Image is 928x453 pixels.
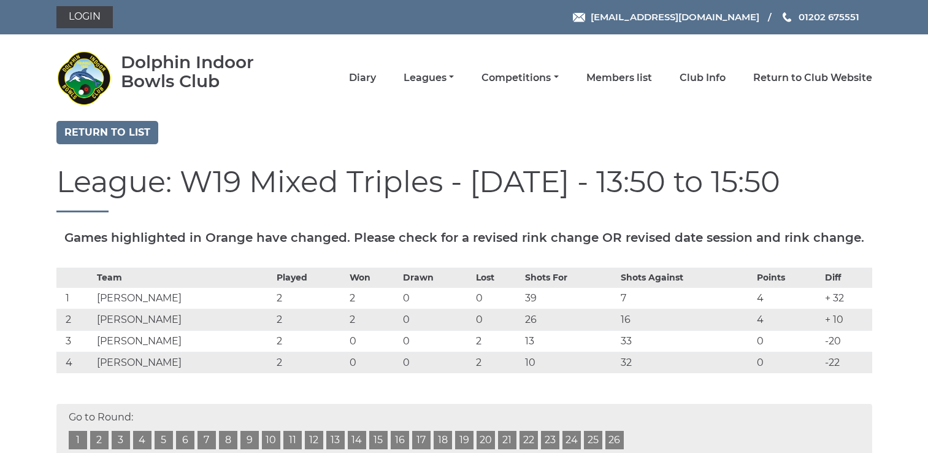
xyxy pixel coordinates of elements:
div: Dolphin Indoor Bowls Club [121,53,290,91]
th: Shots Against [618,268,754,287]
a: 24 [562,431,581,449]
a: 11 [283,431,302,449]
a: Phone us 01202 675551 [781,10,859,24]
td: [PERSON_NAME] [94,330,274,352]
td: + 10 [822,309,872,330]
td: 1 [56,287,94,309]
a: 10 [262,431,280,449]
td: 0 [473,309,521,330]
td: 2 [473,352,521,373]
a: 23 [541,431,559,449]
th: Drawn [400,268,473,287]
td: -20 [822,330,872,352]
a: 2 [90,431,109,449]
a: 19 [455,431,474,449]
td: 39 [522,287,618,309]
a: 25 [584,431,602,449]
td: 3 [56,330,94,352]
th: Shots For [522,268,618,287]
td: 2 [274,352,347,373]
td: 10 [522,352,618,373]
td: 16 [618,309,754,330]
td: [PERSON_NAME] [94,309,274,330]
a: 14 [348,431,366,449]
a: Members list [586,71,652,85]
td: 0 [347,330,400,352]
td: 0 [400,309,473,330]
span: 01202 675551 [799,11,859,23]
a: Competitions [481,71,558,85]
th: Played [274,268,347,287]
td: 2 [274,309,347,330]
a: 1 [69,431,87,449]
a: Club Info [680,71,726,85]
td: 33 [618,330,754,352]
td: 0 [754,330,822,352]
td: [PERSON_NAME] [94,352,274,373]
a: 16 [391,431,409,449]
a: Leagues [404,71,454,85]
a: 18 [434,431,452,449]
td: 4 [754,287,822,309]
td: 4 [56,352,94,373]
td: + 32 [822,287,872,309]
td: 0 [754,352,822,373]
a: 4 [133,431,151,449]
td: 4 [754,309,822,330]
th: Team [94,268,274,287]
td: 2 [347,287,400,309]
a: Return to Club Website [753,71,872,85]
td: 0 [347,352,400,373]
span: [EMAIL_ADDRESS][DOMAIN_NAME] [591,11,759,23]
a: Diary [349,71,376,85]
th: Diff [822,268,872,287]
img: Dolphin Indoor Bowls Club [56,50,112,106]
th: Points [754,268,822,287]
td: 7 [618,287,754,309]
img: Phone us [783,12,791,22]
a: 12 [305,431,323,449]
td: 2 [347,309,400,330]
td: 2 [274,330,347,352]
td: 0 [473,287,521,309]
a: 22 [520,431,538,449]
a: Email [EMAIL_ADDRESS][DOMAIN_NAME] [573,10,759,24]
a: Login [56,6,113,28]
td: 0 [400,287,473,309]
td: 2 [473,330,521,352]
a: 7 [197,431,216,449]
td: 13 [522,330,618,352]
a: 17 [412,431,431,449]
a: 15 [369,431,388,449]
td: 2 [56,309,94,330]
th: Lost [473,268,521,287]
a: 9 [240,431,259,449]
a: 3 [112,431,130,449]
a: Return to list [56,121,158,144]
td: 2 [274,287,347,309]
td: 26 [522,309,618,330]
td: [PERSON_NAME] [94,287,274,309]
a: 8 [219,431,237,449]
img: Email [573,13,585,22]
a: 6 [176,431,194,449]
td: 32 [618,352,754,373]
td: 0 [400,352,473,373]
a: 5 [155,431,173,449]
a: 13 [326,431,345,449]
h5: Games highlighted in Orange have changed. Please check for a revised rink change OR revised date ... [56,231,872,244]
th: Won [347,268,400,287]
a: 21 [498,431,516,449]
a: 20 [477,431,495,449]
td: -22 [822,352,872,373]
a: 26 [605,431,624,449]
td: 0 [400,330,473,352]
h1: League: W19 Mixed Triples - [DATE] - 13:50 to 15:50 [56,166,872,212]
